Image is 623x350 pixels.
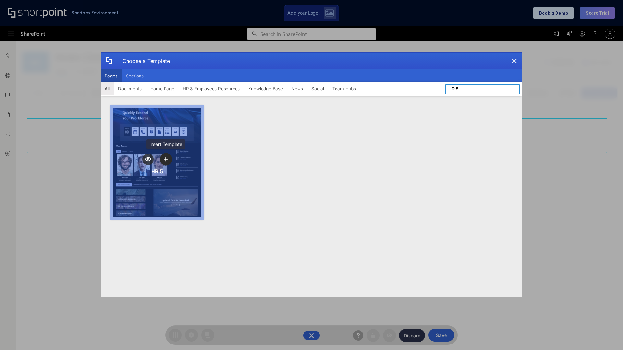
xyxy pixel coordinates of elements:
[146,82,178,95] button: Home Page
[287,82,307,95] button: News
[117,53,170,69] div: Choose a Template
[445,84,520,94] input: Search
[114,82,146,95] button: Documents
[101,52,522,297] div: template selector
[307,82,328,95] button: Social
[122,69,148,82] button: Sections
[591,319,623,350] iframe: Chat Widget
[178,82,244,95] button: HR & Employees Resources
[244,82,287,95] button: Knowledge Base
[101,69,122,82] button: Pages
[151,168,163,175] div: HR 5
[101,82,114,95] button: All
[328,82,360,95] button: Team Hubs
